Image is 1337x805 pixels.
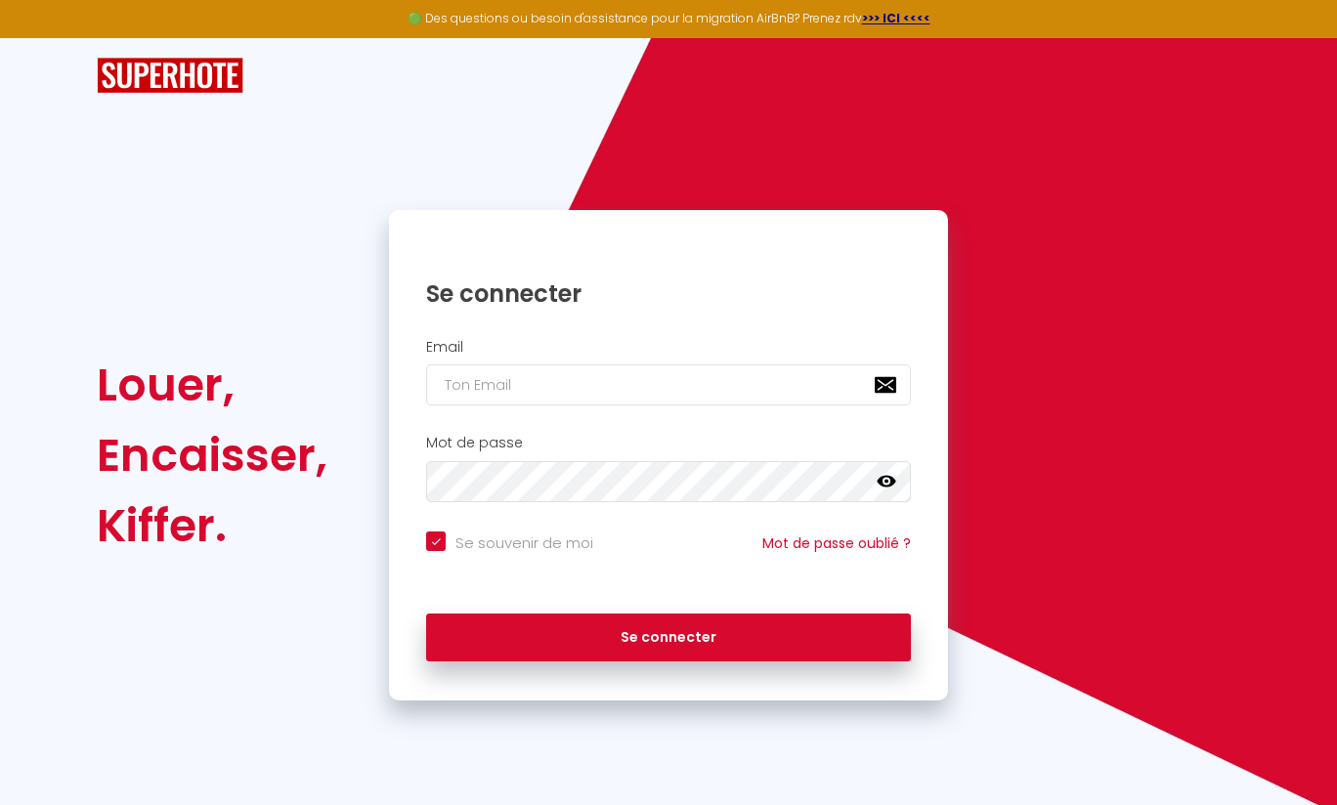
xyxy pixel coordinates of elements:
[426,614,911,662] button: Se connecter
[862,10,930,26] a: >>> ICI <<<<
[426,278,911,309] h1: Se connecter
[426,364,911,405] input: Ton Email
[97,420,327,490] div: Encaisser,
[97,350,327,420] div: Louer,
[426,435,911,451] h2: Mot de passe
[97,58,243,94] img: SuperHote logo
[762,533,911,553] a: Mot de passe oublié ?
[97,490,327,561] div: Kiffer.
[426,339,911,356] h2: Email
